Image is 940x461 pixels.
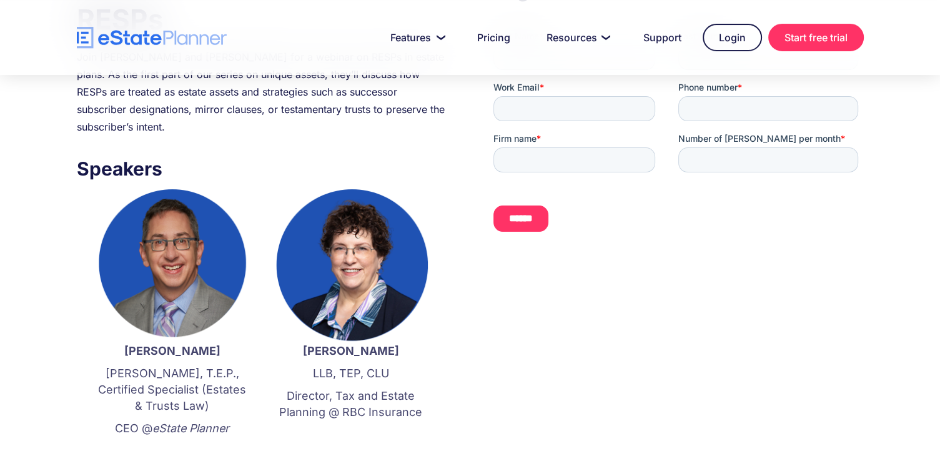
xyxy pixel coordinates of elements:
p: ‍ [274,427,428,443]
div: Join [PERSON_NAME] and [PERSON_NAME] for a webinar on RESPs in estate plans. As the first part of... [77,48,447,136]
a: home [77,27,227,49]
h3: Speakers [77,154,447,183]
a: Resources [532,25,622,50]
a: Login [703,24,762,51]
strong: [PERSON_NAME] [303,344,399,357]
p: LLB, TEP, CLU [274,365,428,382]
em: eState Planner [152,422,229,435]
p: [PERSON_NAME], T.E.P., Certified Specialist (Estates & Trusts Law) [96,365,249,414]
p: ‍ [96,443,249,459]
iframe: Form 0 [493,30,863,254]
p: CEO @ [96,420,249,437]
a: Pricing [462,25,525,50]
strong: [PERSON_NAME] [124,344,220,357]
a: Support [628,25,696,50]
a: Features [375,25,456,50]
a: Start free trial [768,24,864,51]
p: Director, Tax and Estate Planning @ RBC Insurance [274,388,428,420]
